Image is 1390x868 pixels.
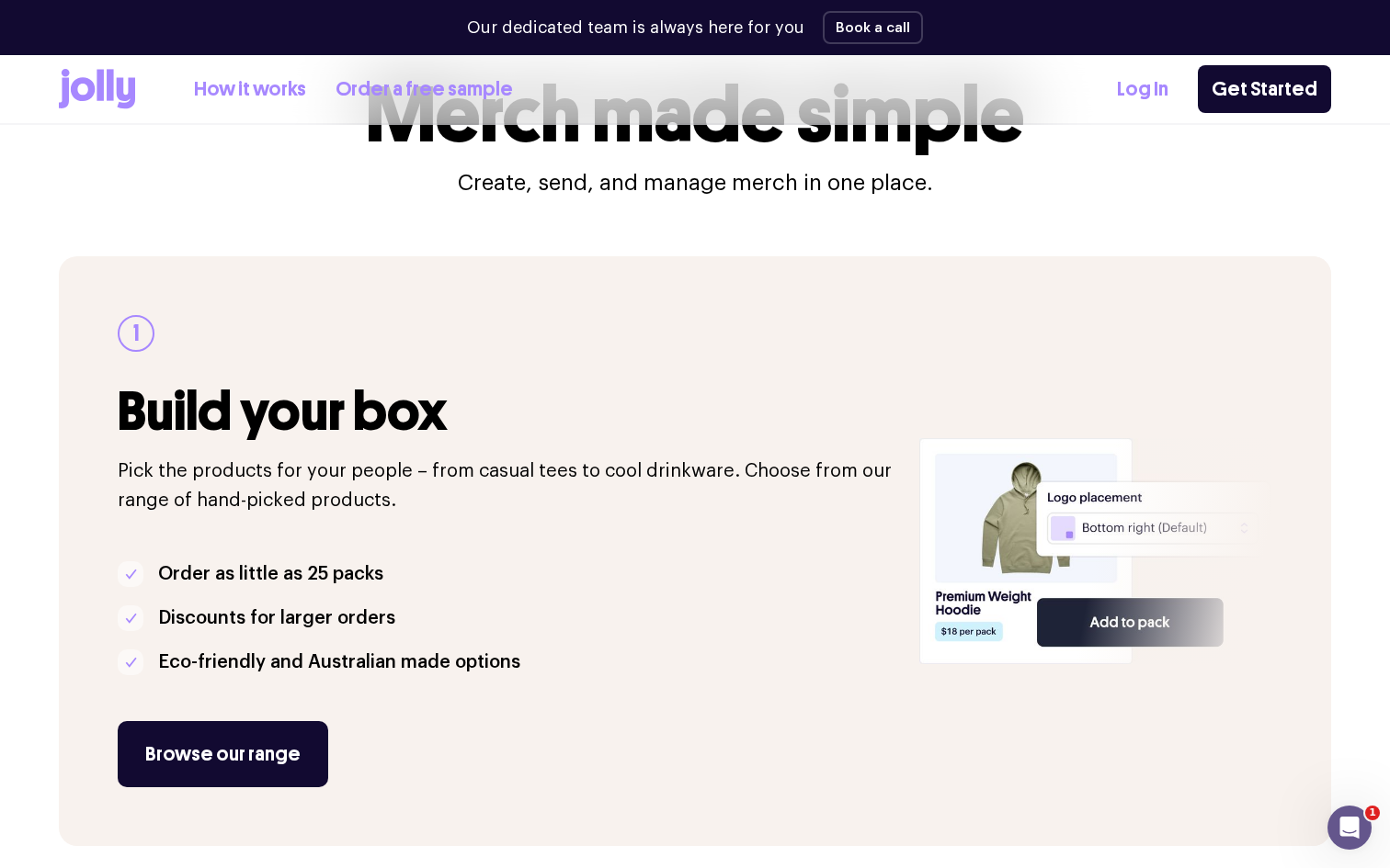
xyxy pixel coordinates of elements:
div: 1 [118,315,154,352]
a: Get Started [1198,65,1331,113]
p: Eco-friendly and Australian made options [158,648,520,677]
h1: Merch made simple [366,76,1024,153]
span: 1 [1365,806,1380,820]
a: Log In [1117,74,1168,105]
p: Discounts for larger orders [158,603,395,633]
iframe: Intercom live chat [1327,806,1372,850]
button: Book a call [823,11,923,44]
p: Pick the products for your people – from casual tees to cool drinkware. Choose from our range of ... [118,457,897,515]
a: Order a free sample [336,74,513,105]
a: Browse our range [118,721,328,787]
p: Our dedicated team is always here for you [467,16,804,40]
a: How it works [194,74,306,105]
p: Create, send, and manage merch in one place. [458,168,933,197]
p: Order as little as 25 packs [158,559,383,589]
h3: Build your box [118,381,897,442]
